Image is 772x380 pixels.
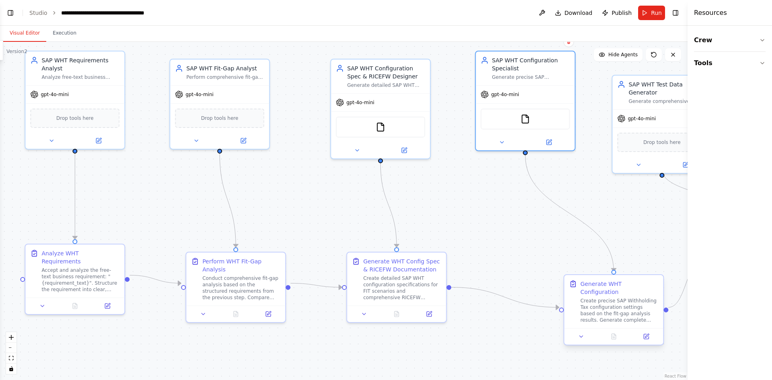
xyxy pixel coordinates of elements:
[580,298,658,323] div: Create precise SAP Withholding Tax configuration settings based on the fit-gap analysis results. ...
[694,29,766,51] button: Crew
[201,114,238,122] span: Drop tools here
[41,56,119,72] div: SAP WHT Requirements Analyst
[41,249,119,265] div: Analyze WHT Requirements
[25,51,125,150] div: SAP WHT Requirements AnalystAnalyze free-text business requirements for SAP Withholding Tax autom...
[628,98,706,105] div: Generate comprehensive test data scenarios for SAP Withholding Tax automation including vendor da...
[94,301,121,311] button: Open in side panel
[381,146,427,155] button: Open in side panel
[492,74,570,80] div: Generate precise SAP Withholding Tax configuration settings in YAML format based on fit-gap analy...
[694,52,766,74] button: Tools
[670,7,681,18] button: Hide right sidebar
[290,279,342,291] g: Edge from e72ed3a6-e16e-4831-b1cf-6fd76fbcac95 to 48804965-f322-4859-9826-c4e23a69c261
[665,374,686,378] a: React Flow attribution
[451,283,559,311] g: Edge from 48804965-f322-4859-9826-c4e23a69c261 to 59fb576d-0266-49ce-aba3-f5ff9e44fed2
[129,271,181,287] g: Edge from 7523d10f-c9ac-4824-baa5-6b9eb8e0ada2 to e72ed3a6-e16e-4831-b1cf-6fd76fbcac95
[380,309,414,319] button: No output available
[71,154,79,239] g: Edge from 25e35520-a864-4877-929a-c0f219e29615 to 7523d10f-c9ac-4824-baa5-6b9eb8e0ada2
[347,64,425,80] div: SAP WHT Configuration Spec & RICEFW Designer
[46,25,83,42] button: Execution
[563,37,574,47] button: Delete node
[6,332,16,374] div: React Flow controls
[6,332,16,343] button: zoom in
[520,114,530,124] img: FileReadTool
[492,56,570,72] div: SAP WHT Configuration Specialist
[346,252,447,323] div: Generate WHT Config Spec & RICEFW DocumentationCreate detailed SAP WHT configuration specificatio...
[58,301,92,311] button: No output available
[25,244,125,315] div: Analyze WHT RequirementsAccept and analyze the free-text business requirement: "{requirement_text...
[5,7,16,18] button: Show left sidebar
[41,91,69,98] span: gpt-4o-mini
[563,276,664,347] div: Generate WHT ConfigurationCreate precise SAP Withholding Tax configuration settings based on the ...
[565,9,593,17] span: Download
[668,255,704,311] g: Edge from 59fb576d-0266-49ce-aba3-f5ff9e44fed2 to 87409923-7149-4891-8fc6-6fa18076367f
[202,257,280,273] div: Perform WHT Fit-Gap Analysis
[594,48,643,61] button: Hide Agents
[186,64,264,72] div: SAP WHT Fit-Gap Analyst
[599,6,635,20] button: Publish
[41,74,119,80] div: Analyze free-text business requirements for SAP Withholding Tax automation and structure them int...
[347,82,425,88] div: Generate detailed SAP WHT configuration specifications for FIT scenarios and comprehensive RICEFW...
[202,275,280,301] div: Conduct comprehensive fit-gap analysis based on the structured requirements from the previous ste...
[216,154,240,247] g: Edge from 2d6dbc96-7e8b-4b18-9c2a-046c16be4de2 to e72ed3a6-e16e-4831-b1cf-6fd76fbcac95
[76,136,121,146] button: Open in side panel
[330,59,431,159] div: SAP WHT Configuration Spec & RICEFW DesignerGenerate detailed SAP WHT configuration specification...
[3,25,46,42] button: Visual Editor
[6,48,27,55] div: Version 2
[643,138,681,146] span: Drop tools here
[219,309,253,319] button: No output available
[597,332,631,341] button: No output available
[628,80,706,97] div: SAP WHT Test Data Generator
[376,163,400,247] g: Edge from c56229cd-8953-4066-b8f5-ff254d3a529b to 48804965-f322-4859-9826-c4e23a69c261
[220,136,266,146] button: Open in side panel
[346,99,374,106] span: gpt-4o-mini
[6,353,16,364] button: fit view
[628,115,656,122] span: gpt-4o-mini
[29,9,152,17] nav: breadcrumb
[651,9,662,17] span: Run
[56,114,94,122] span: Drop tools here
[612,75,712,174] div: SAP WHT Test Data GeneratorGenerate comprehensive test data scenarios for SAP Withholding Tax aut...
[491,91,519,98] span: gpt-4o-mini
[415,309,443,319] button: Open in side panel
[363,257,441,273] div: Generate WHT Config Spec & RICEFW Documentation
[255,309,282,319] button: Open in side panel
[169,59,270,150] div: SAP WHT Fit-Gap AnalystPerform comprehensive fit-gap analysis between business requirements and S...
[41,267,119,293] div: Accept and analyze the free-text business requirement: "{requirement_text}". Structure the requir...
[376,122,385,132] img: FileReadTool
[185,252,286,323] div: Perform WHT Fit-Gap AnalysisConduct comprehensive fit-gap analysis based on the structured requir...
[185,91,214,98] span: gpt-4o-mini
[580,280,658,296] div: Generate WHT Configuration
[29,10,47,16] a: Studio
[552,6,596,20] button: Download
[186,74,264,80] div: Perform comprehensive fit-gap analysis between business requirements and SAP standard WHT functio...
[612,9,632,17] span: Publish
[475,51,575,151] div: SAP WHT Configuration SpecialistGenerate precise SAP Withholding Tax configuration settings in YA...
[694,8,727,18] h4: Resources
[638,6,665,20] button: Run
[6,364,16,374] button: toggle interactivity
[608,51,638,58] span: Hide Agents
[663,160,708,170] button: Open in side panel
[526,138,571,147] button: Open in side panel
[632,332,660,341] button: Open in side panel
[521,155,618,271] g: Edge from ddea072c-865b-4523-a6f0-7a0a9439a3ce to 59fb576d-0266-49ce-aba3-f5ff9e44fed2
[363,275,441,301] div: Create detailed SAP WHT configuration specifications for FIT scenarios and comprehensive RICEFW d...
[6,343,16,353] button: zoom out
